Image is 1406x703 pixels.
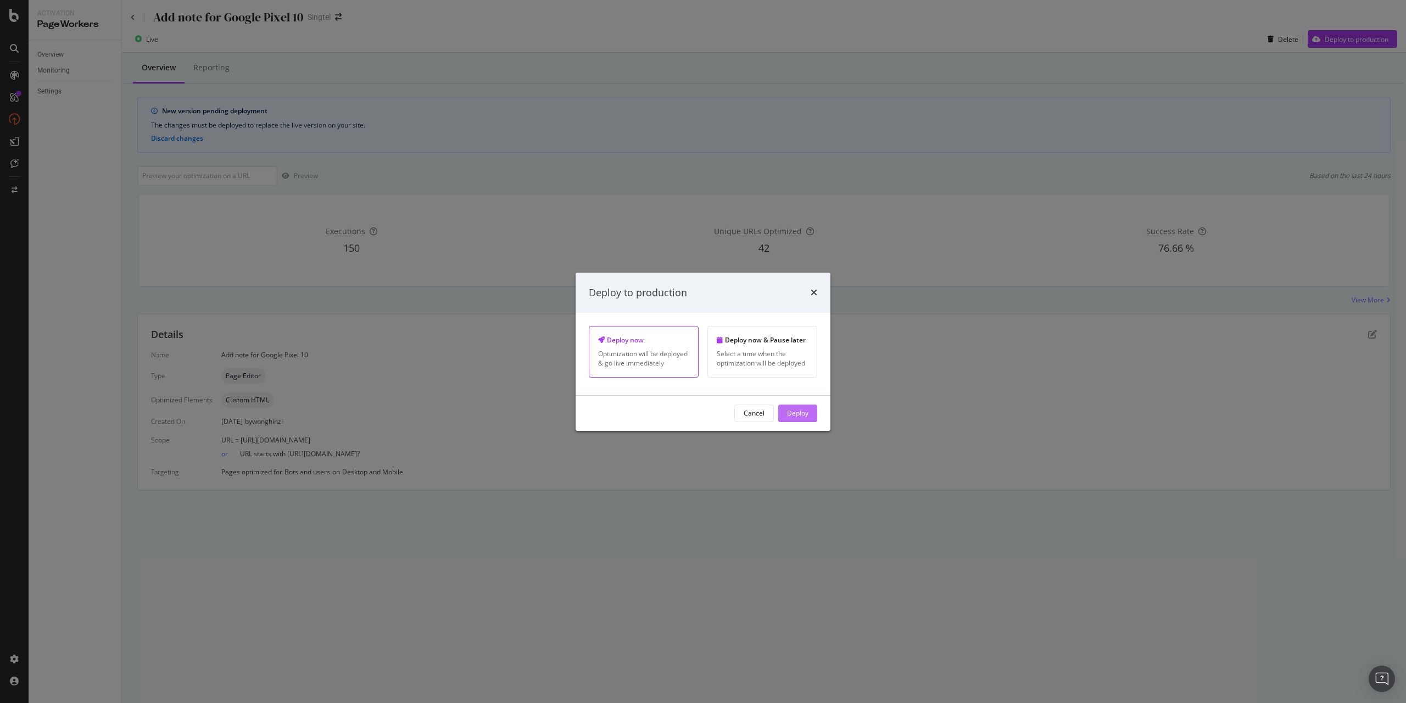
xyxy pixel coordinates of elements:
button: Cancel [734,405,774,422]
div: modal [576,272,830,430]
div: Select a time when the optimization will be deployed [717,349,808,368]
div: Optimization will be deployed & go live immediately [598,349,689,368]
div: Deploy now & Pause later [717,335,808,345]
div: times [811,285,817,300]
button: Deploy [778,405,817,422]
div: Deploy now [598,335,689,345]
div: Deploy to production [589,285,687,300]
div: Open Intercom Messenger [1369,666,1395,692]
div: Cancel [744,408,765,418]
div: Deploy [787,408,808,418]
